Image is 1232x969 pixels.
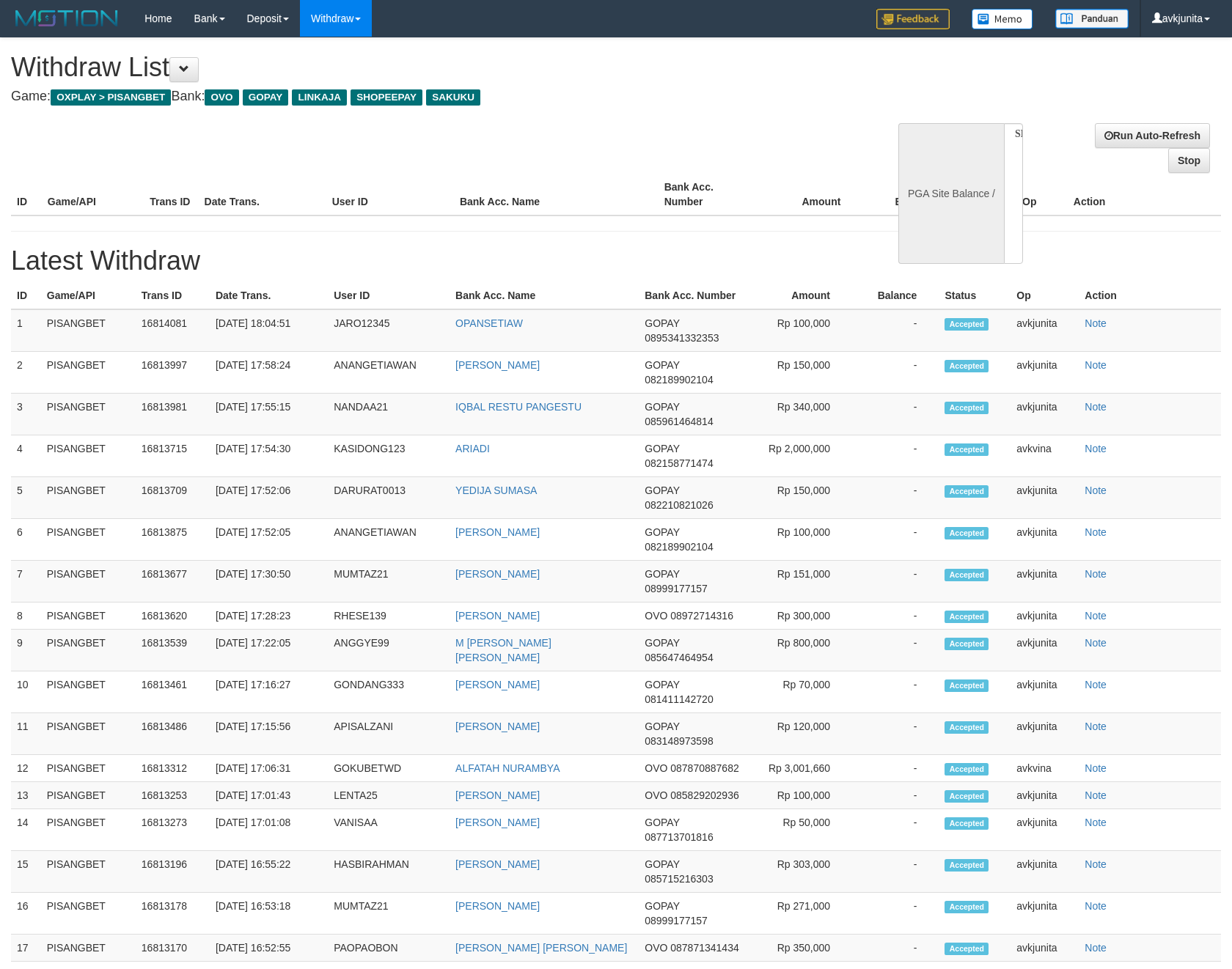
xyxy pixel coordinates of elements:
[750,782,852,809] td: Rp 100,000
[328,782,450,809] td: LENTA25
[645,568,679,580] span: GOPAY
[328,935,450,962] td: PAOPAOBON
[136,630,210,671] td: 16813539
[945,901,989,913] span: Accepted
[1085,484,1107,496] a: Note
[136,603,210,630] td: 16813620
[1085,817,1107,828] a: Note
[852,603,939,630] td: -
[210,394,328,435] td: [DATE] 17:55:15
[852,282,939,309] th: Balance
[876,9,950,29] img: Feedback.jpg
[1016,174,1068,215] th: Op
[645,735,713,747] span: 083148973598
[750,352,852,394] td: Rp 150,000
[750,477,852,519] td: Rp 150,000
[852,755,939,782] td: -
[11,53,807,82] h1: Withdraw List
[328,477,450,519] td: DARURAT0013
[326,174,454,215] th: User ID
[645,457,713,469] span: 082158771474
[210,561,328,603] td: [DATE] 17:30:50
[136,809,210,851] td: 16813273
[945,638,989,650] span: Accepted
[645,721,679,732] span: GOPAY
[1085,568,1107,580] a: Note
[328,851,450,893] td: HASBIRAHMAN
[670,610,733,622] span: 08972714316
[1011,782,1079,809] td: avkjunita
[136,782,210,809] td: 16813253
[1095,123,1210,148] a: Run Auto-Refresh
[11,782,41,809] td: 13
[852,671,939,713] td: -
[41,755,136,782] td: PISANGBET
[11,7,122,29] img: MOTION_logo.png
[136,561,210,603] td: 16813677
[11,935,41,962] td: 17
[11,851,41,893] td: 15
[945,943,989,955] span: Accepted
[11,309,41,352] td: 1
[328,893,450,935] td: MUMTAZ21
[750,755,852,782] td: Rp 3,001,660
[645,443,679,454] span: GOPAY
[210,782,328,809] td: [DATE] 17:01:43
[750,935,852,962] td: Rp 350,000
[41,519,136,561] td: PISANGBET
[645,374,713,386] span: 082189902104
[945,763,989,775] span: Accepted
[41,935,136,962] td: PISANGBET
[136,755,210,782] td: 16813312
[1011,561,1079,603] td: avkjunita
[11,671,41,713] td: 10
[210,282,328,309] th: Date Trans.
[945,790,989,803] span: Accepted
[1085,637,1107,649] a: Note
[852,435,939,477] td: -
[455,942,627,954] a: [PERSON_NAME] [PERSON_NAME]
[455,484,537,496] a: YEDIJA SUMASA
[750,561,852,603] td: Rp 151,000
[852,851,939,893] td: -
[454,174,659,215] th: Bank Acc. Name
[41,603,136,630] td: PISANGBET
[41,671,136,713] td: PISANGBET
[1011,755,1079,782] td: avkvina
[51,89,171,106] span: OXPLAY > PISANGBET
[645,652,713,663] span: 085647464954
[1011,352,1079,394] td: avkjunita
[11,174,42,215] th: ID
[455,858,540,870] a: [PERSON_NAME]
[750,713,852,755] td: Rp 120,000
[136,713,210,755] td: 16813486
[328,603,450,630] td: RHESE139
[41,893,136,935] td: PISANGBET
[455,317,523,329] a: OPANSETIAW
[645,817,679,828] span: GOPAY
[750,394,852,435] td: Rp 340,000
[292,89,347,106] span: LINKAJA
[750,671,852,713] td: Rp 70,000
[1168,148,1210,173] a: Stop
[670,942,738,954] span: 087871341434
[328,630,450,671] td: ANGGYE99
[945,611,989,623] span: Accepted
[328,435,450,477] td: KASIDONG123
[210,755,328,782] td: [DATE] 17:06:31
[199,174,326,215] th: Date Trans.
[455,762,560,774] a: ALFATAH NURAMBYA
[455,443,490,454] a: ARIADI
[645,679,679,690] span: GOPAY
[852,394,939,435] td: -
[210,477,328,519] td: [DATE] 17:52:06
[1085,317,1107,329] a: Note
[455,637,551,663] a: M [PERSON_NAME] [PERSON_NAME]
[328,394,450,435] td: NANDAA21
[1085,721,1107,732] a: Note
[136,477,210,519] td: 16813709
[1011,603,1079,630] td: avkjunita
[852,309,939,352] td: -
[328,561,450,603] td: MUMTAZ21
[42,174,144,215] th: Game/API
